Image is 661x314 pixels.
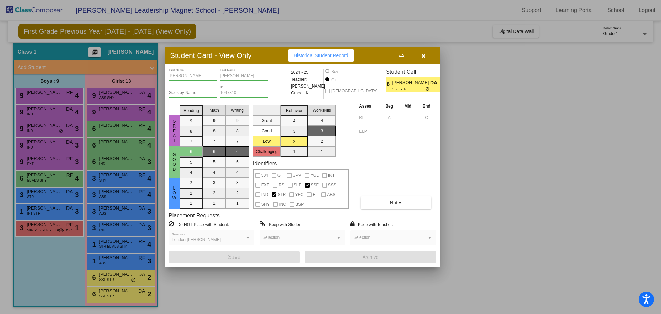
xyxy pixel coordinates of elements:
span: Great [171,119,177,143]
span: Grade : K [291,90,308,97]
span: [DEMOGRAPHIC_DATA] [331,87,377,95]
span: Notes [390,200,402,205]
span: RS [279,181,284,189]
input: goes by name [169,91,217,95]
h3: Student Card - View Only [170,51,252,60]
span: London [PERSON_NAME] [172,237,221,242]
th: Beg [380,102,399,110]
span: BSP [295,200,304,209]
th: End [417,102,436,110]
span: 504 [261,171,268,180]
th: Asses [357,102,380,110]
span: 2 [440,80,446,89]
span: INT [328,171,335,180]
input: assessment [359,126,378,136]
span: SSF STR [392,87,426,92]
span: DA [430,79,440,87]
span: Teacher: [PERSON_NAME] [291,76,325,90]
span: STR [277,191,286,199]
span: 6 [386,80,392,89]
span: INC [279,200,286,209]
span: GT [277,171,283,180]
span: EXT [261,181,269,189]
span: IND [261,191,269,199]
div: Girl [331,77,338,83]
span: ABS [327,191,335,199]
label: = Keep with Student: [260,221,304,228]
button: Save [169,251,300,263]
span: Save [228,254,240,260]
label: = Do NOT Place with Student: [169,221,229,228]
label: Identifiers [253,160,277,167]
span: SSF [311,181,319,189]
h3: Student Cell [386,69,446,75]
span: Historical Student Record [294,53,348,58]
span: YFC [295,191,303,199]
span: SSS [328,181,336,189]
span: Low [171,186,177,200]
span: Archive [363,254,379,260]
span: YGL [311,171,319,180]
span: [PERSON_NAME] [392,79,430,87]
label: Placement Requests [169,212,220,219]
span: EL [313,191,318,199]
button: Notes [361,196,431,209]
input: assessment [359,112,378,123]
span: 2024 - 25 [291,69,308,76]
span: SHY [261,200,270,209]
th: Mid [399,102,417,110]
span: Good [171,152,177,172]
button: Archive [305,251,436,263]
label: = Keep with Teacher: [350,221,393,228]
span: SLP [294,181,302,189]
span: GPV [293,171,301,180]
button: Historical Student Record [288,49,354,62]
div: Boy [331,69,338,75]
input: Enter ID [220,91,269,95]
